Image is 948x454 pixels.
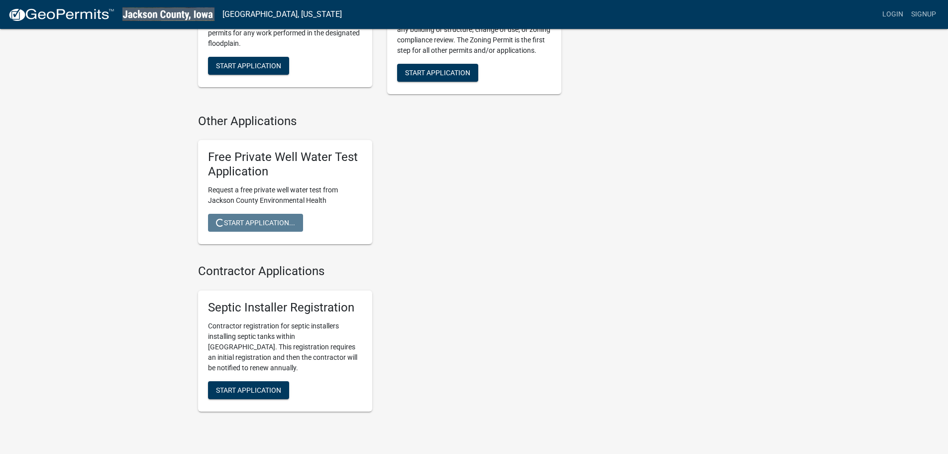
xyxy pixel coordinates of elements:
h4: Other Applications [198,114,561,129]
wm-workflow-list-section: Other Applications [198,114,561,252]
p: Request a free private well water test from Jackson County Environmental Health [208,185,362,206]
img: Jackson County, Iowa [122,7,214,21]
span: Start Application [216,386,281,394]
p: Contractor registration for septic installers installing septic tanks within [GEOGRAPHIC_DATA]. T... [208,321,362,373]
a: [GEOGRAPHIC_DATA], [US_STATE] [222,6,342,23]
span: Start Application... [216,218,295,226]
button: Start Application [208,381,289,399]
h5: Septic Installer Registration [208,301,362,315]
span: Start Application [216,62,281,70]
button: Start Application [397,64,478,82]
button: Start Application... [208,214,303,232]
button: Start Application [208,57,289,75]
a: Signup [907,5,940,24]
h4: Contractor Applications [198,264,561,279]
wm-workflow-list-section: Contractor Applications [198,264,561,420]
h5: Free Private Well Water Test Application [208,150,362,179]
a: Login [878,5,907,24]
span: Start Application [405,68,470,76]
